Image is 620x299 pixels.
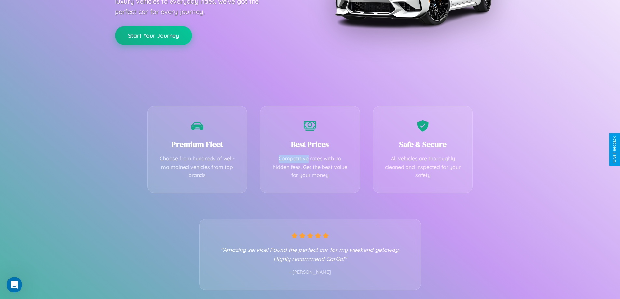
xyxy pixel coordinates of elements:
h3: Safe & Secure [383,139,463,150]
p: "Amazing service! Found the perfect car for my weekend getaway. Highly recommend CarGo!" [213,245,408,263]
div: Give Feedback [612,136,617,163]
p: - [PERSON_NAME] [213,268,408,277]
h3: Premium Fleet [158,139,237,150]
h3: Best Prices [270,139,350,150]
button: Start Your Journey [115,26,192,45]
p: Choose from hundreds of well-maintained vehicles from top brands [158,155,237,180]
p: All vehicles are thoroughly cleaned and inspected for your safety [383,155,463,180]
iframe: Intercom live chat [7,277,22,292]
p: Competitive rates with no hidden fees. Get the best value for your money [270,155,350,180]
